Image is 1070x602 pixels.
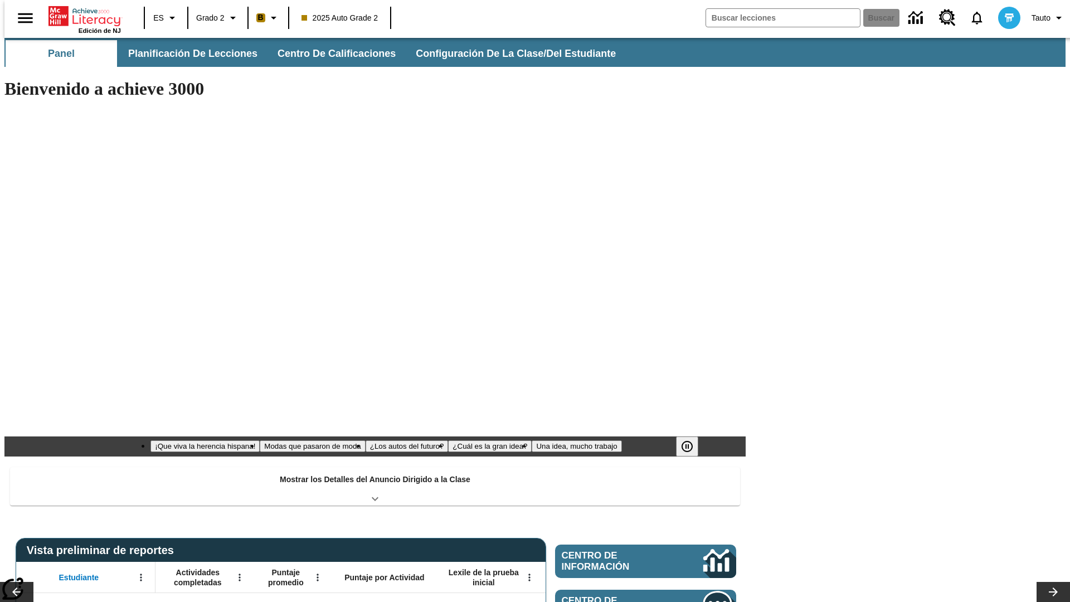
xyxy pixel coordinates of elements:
[161,567,235,588] span: Actividades completadas
[148,8,184,28] button: Lenguaje: ES, Selecciona un idioma
[79,27,121,34] span: Edición de NJ
[4,79,746,99] h1: Bienvenido a achieve 3000
[555,545,736,578] a: Centro de información
[991,3,1027,32] button: Escoja un nuevo avatar
[532,440,621,452] button: Diapositiva 5 Una idea, mucho trabajo
[962,3,991,32] a: Notificaciones
[4,38,1066,67] div: Subbarra de navegación
[562,550,666,572] span: Centro de información
[150,440,260,452] button: Diapositiva 1 ¡Que viva la herencia hispana!
[344,572,424,582] span: Puntaje por Actividad
[27,544,179,557] span: Vista preliminar de reportes
[932,3,962,33] a: Centro de recursos, Se abrirá en una pestaña nueva.
[9,2,42,35] button: Abrir el menú lateral
[676,436,698,457] button: Pausar
[6,40,117,67] button: Panel
[192,8,244,28] button: Grado: Grado 2, Elige un grado
[259,567,313,588] span: Puntaje promedio
[48,4,121,34] div: Portada
[133,569,149,586] button: Abrir menú
[252,8,285,28] button: Boost El color de la clase es anaranjado claro. Cambiar el color de la clase.
[48,5,121,27] a: Portada
[706,9,860,27] input: Buscar campo
[153,12,164,24] span: ES
[196,12,225,24] span: Grado 2
[280,474,470,486] p: Mostrar los Detalles del Anuncio Dirigido a la Clase
[521,569,538,586] button: Abrir menú
[59,572,99,582] span: Estudiante
[366,440,449,452] button: Diapositiva 3 ¿Los autos del futuro?
[231,569,248,586] button: Abrir menú
[4,40,626,67] div: Subbarra de navegación
[448,440,532,452] button: Diapositiva 4 ¿Cuál es la gran idea?
[407,40,625,67] button: Configuración de la clase/del estudiante
[10,467,740,506] div: Mostrar los Detalles del Anuncio Dirigido a la Clase
[119,40,266,67] button: Planificación de lecciones
[309,569,326,586] button: Abrir menú
[269,40,405,67] button: Centro de calificaciones
[998,7,1020,29] img: avatar image
[260,440,365,452] button: Diapositiva 2 Modas que pasaron de moda
[1037,582,1070,602] button: Carrusel de lecciones, seguir
[902,3,932,33] a: Centro de información
[443,567,524,588] span: Lexile de la prueba inicial
[301,12,378,24] span: 2025 Auto Grade 2
[258,11,264,25] span: B
[1027,8,1070,28] button: Perfil/Configuración
[676,436,709,457] div: Pausar
[1032,12,1050,24] span: Tauto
